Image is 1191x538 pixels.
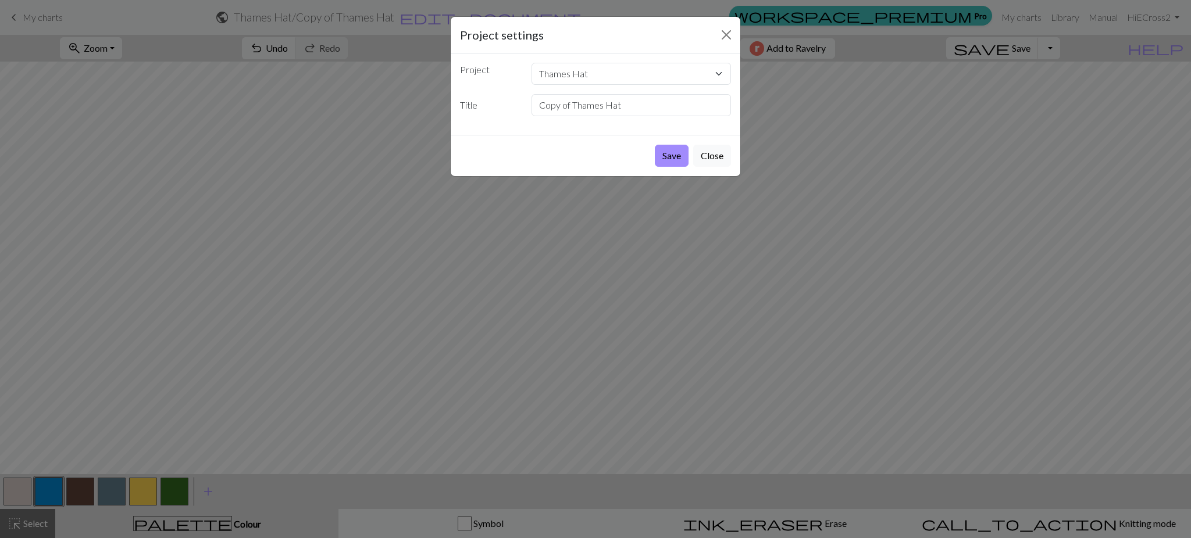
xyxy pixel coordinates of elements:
button: Close [693,145,731,167]
button: Save [655,145,689,167]
button: Close [717,26,736,44]
h5: Project settings [460,26,544,44]
label: Project [453,63,525,80]
label: Title [453,94,525,116]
